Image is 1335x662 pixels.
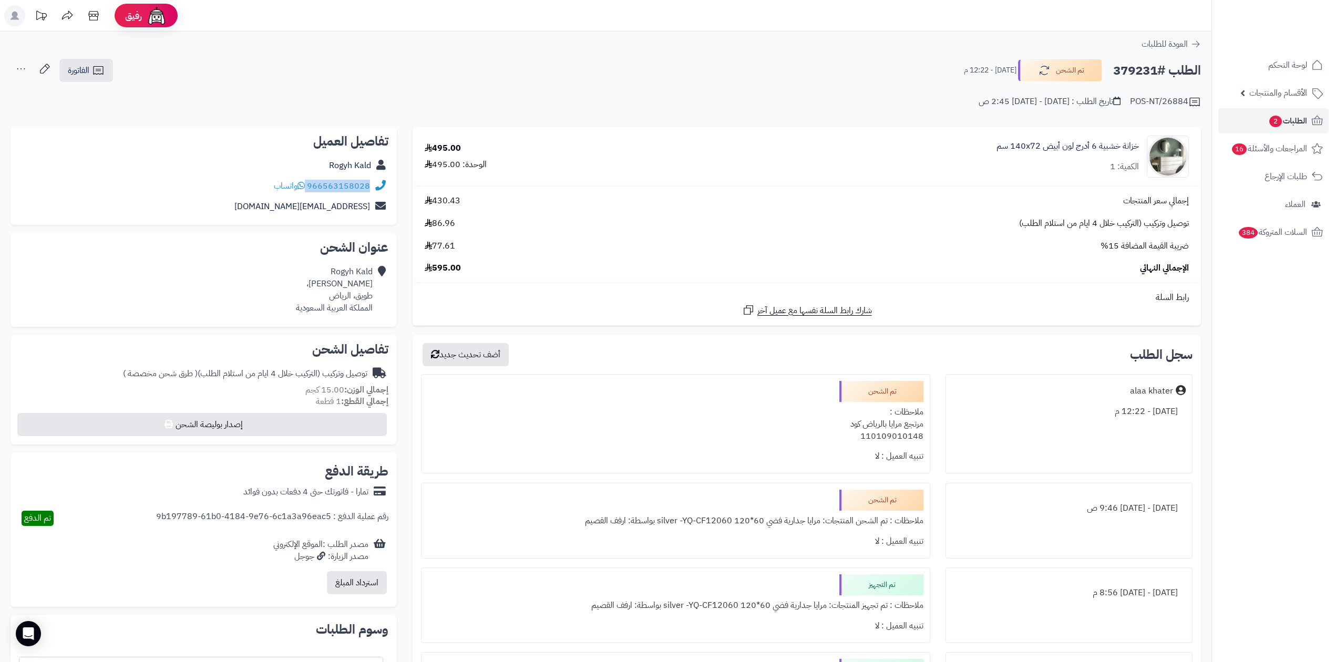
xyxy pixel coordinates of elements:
span: العملاء [1285,197,1306,212]
div: مصدر الزيارة: جوجل [273,551,368,563]
div: alaa khater [1130,385,1173,397]
span: توصيل وتركيب (التركيب خلال 4 ايام من استلام الطلب) [1019,218,1189,230]
a: واتساب [274,180,305,192]
a: المراجعات والأسئلة16 [1218,136,1329,161]
div: Open Intercom Messenger [16,621,41,646]
span: العودة للطلبات [1142,38,1188,50]
h2: تفاصيل الشحن [19,343,388,356]
span: 86.96 [425,218,455,230]
span: 430.43 [425,195,460,207]
span: 595.00 [425,262,461,274]
div: تم الشحن [839,490,923,511]
div: رابط السلة [417,292,1197,304]
span: لوحة التحكم [1268,58,1307,73]
a: تحديثات المنصة [28,5,54,29]
div: الكمية: 1 [1110,161,1139,173]
div: [DATE] - [DATE] 8:56 م [952,583,1186,603]
span: 2 [1269,116,1282,127]
img: 1746709299-1702541934053-68567865785768-1000x1000-90x90.jpg [1147,136,1188,178]
div: مصدر الطلب :الموقع الإلكتروني [273,539,368,563]
div: تاريخ الطلب : [DATE] - [DATE] 2:45 ص [979,96,1121,108]
button: أضف تحديث جديد [423,343,509,366]
a: طلبات الإرجاع [1218,164,1329,189]
a: الفاتورة [59,59,113,82]
a: 966563158028 [307,180,370,192]
span: رفيق [125,9,142,22]
span: الإجمالي النهائي [1140,262,1189,274]
span: الأقسام والمنتجات [1249,86,1307,100]
h2: تفاصيل العميل [19,135,388,148]
a: العملاء [1218,192,1329,217]
a: السلات المتروكة384 [1218,220,1329,245]
div: تم الشحن [839,381,923,402]
span: 16 [1232,143,1247,155]
div: ملاحظات : تم تجهيز المنتجات: مرايا جدارية فضي 60*120 silver -YQ-CF12060 بواسطة: ارفف القصيم [428,595,923,616]
span: طلبات الإرجاع [1265,169,1307,184]
h2: طريقة الدفع [325,465,388,478]
div: الوحدة: 495.00 [425,159,487,171]
a: خزانة خشبية 6 أدرج لون أبيض 140x72 سم [997,140,1139,152]
button: إصدار بوليصة الشحن [17,413,387,436]
a: العودة للطلبات [1142,38,1201,50]
small: 15.00 كجم [305,384,388,396]
h2: وسوم الطلبات [19,623,388,636]
a: Rogyh Kald [329,159,371,172]
span: ضريبة القيمة المضافة 15% [1101,240,1189,252]
div: ملاحظات : تم الشحن المنتجات: مرايا جدارية فضي 60*120 silver -YQ-CF12060 بواسطة: ارفف القصيم [428,511,923,531]
button: استرداد المبلغ [327,571,387,594]
span: المراجعات والأسئلة [1231,141,1307,156]
div: 495.00 [425,142,461,154]
div: تمارا - فاتورتك حتى 4 دفعات بدون فوائد [243,486,368,498]
a: [EMAIL_ADDRESS][DOMAIN_NAME] [234,200,370,213]
span: السلات المتروكة [1238,225,1307,240]
h2: الطلب #379231 [1113,60,1201,81]
div: تنبيه العميل : لا [428,446,923,467]
div: توصيل وتركيب (التركيب خلال 4 ايام من استلام الطلب) [123,368,367,380]
div: تنبيه العميل : لا [428,616,923,636]
span: الفاتورة [68,64,89,77]
span: 384 [1239,227,1258,239]
span: ( طرق شحن مخصصة ) [123,367,198,380]
span: شارك رابط السلة نفسها مع عميل آخر [757,305,872,317]
div: [DATE] - 12:22 م [952,401,1186,422]
h3: سجل الطلب [1130,348,1193,361]
span: إجمالي سعر المنتجات [1123,195,1189,207]
small: 1 قطعة [316,395,388,408]
a: شارك رابط السلة نفسها مع عميل آخر [742,304,872,317]
span: 77.61 [425,240,455,252]
div: Rogyh Kald [PERSON_NAME]، طويق، الرياض المملكة العربية السعودية [296,266,373,314]
img: ai-face.png [146,5,167,26]
button: تم الشحن [1018,59,1102,81]
div: تنبيه العميل : لا [428,531,923,552]
a: لوحة التحكم [1218,53,1329,78]
div: تم التجهيز [839,574,923,595]
div: [DATE] - [DATE] 9:46 ص [952,498,1186,519]
img: logo-2.png [1264,29,1325,51]
strong: إجمالي الوزن: [344,384,388,396]
strong: إجمالي القطع: [341,395,388,408]
div: رقم عملية الدفع : 9b197789-61b0-4184-9e76-6c1a3a96eac5 [156,511,388,526]
h2: عنوان الشحن [19,241,388,254]
a: الطلبات2 [1218,108,1329,133]
div: ملاحظات : مرتجع مرايا بالرياض كود 110109010148 [428,402,923,447]
div: POS-NT/26884 [1130,96,1201,108]
span: تم الدفع [24,512,51,524]
small: [DATE] - 12:22 م [964,65,1016,76]
span: الطلبات [1268,113,1307,128]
